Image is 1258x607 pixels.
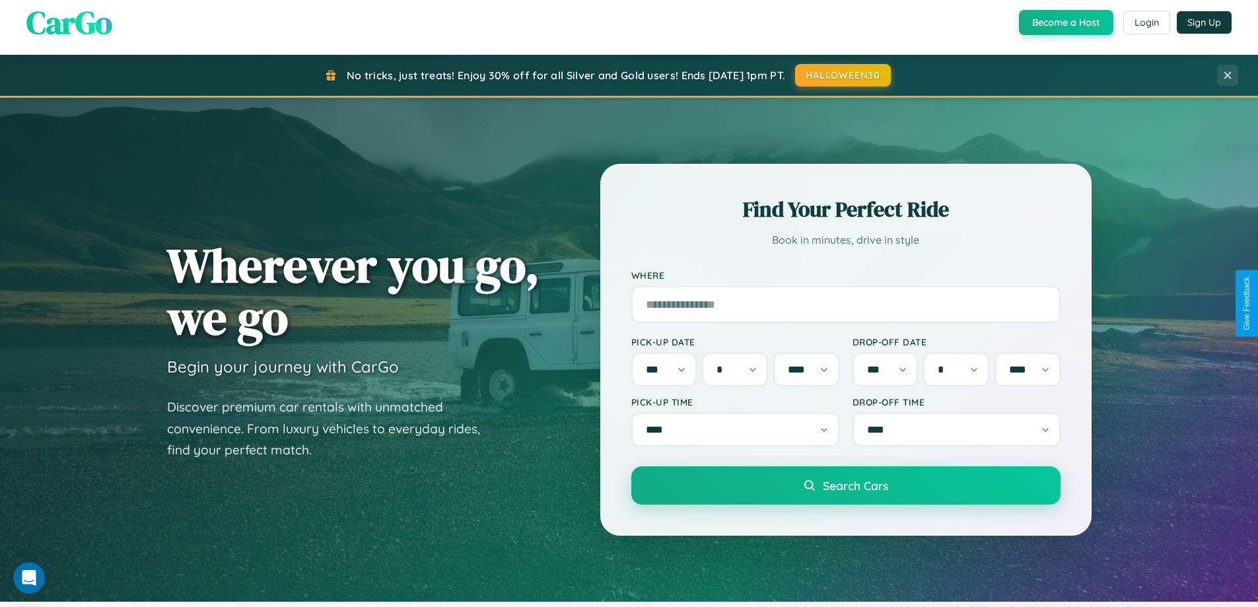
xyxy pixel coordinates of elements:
button: Become a Host [1019,10,1113,35]
h2: Find Your Perfect Ride [631,195,1061,224]
span: No tricks, just treats! Enjoy 30% off for all Silver and Gold users! Ends [DATE] 1pm PT. [347,69,785,82]
button: HALLOWEEN30 [795,64,891,87]
button: Sign Up [1177,11,1232,34]
h3: Begin your journey with CarGo [167,357,399,376]
iframe: Intercom live chat [13,562,45,594]
button: Search Cars [631,466,1061,505]
label: Drop-off Date [853,336,1061,347]
span: Search Cars [823,478,888,493]
label: Pick-up Time [631,396,839,408]
label: Drop-off Time [853,396,1061,408]
label: Where [631,269,1061,281]
div: Give Feedback [1242,277,1251,330]
button: Login [1123,11,1170,34]
span: CarGo [26,1,112,44]
h1: Wherever you go, we go [167,239,540,343]
p: Discover premium car rentals with unmatched convenience. From luxury vehicles to everyday rides, ... [167,396,497,461]
p: Book in minutes, drive in style [631,231,1061,250]
label: Pick-up Date [631,336,839,347]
